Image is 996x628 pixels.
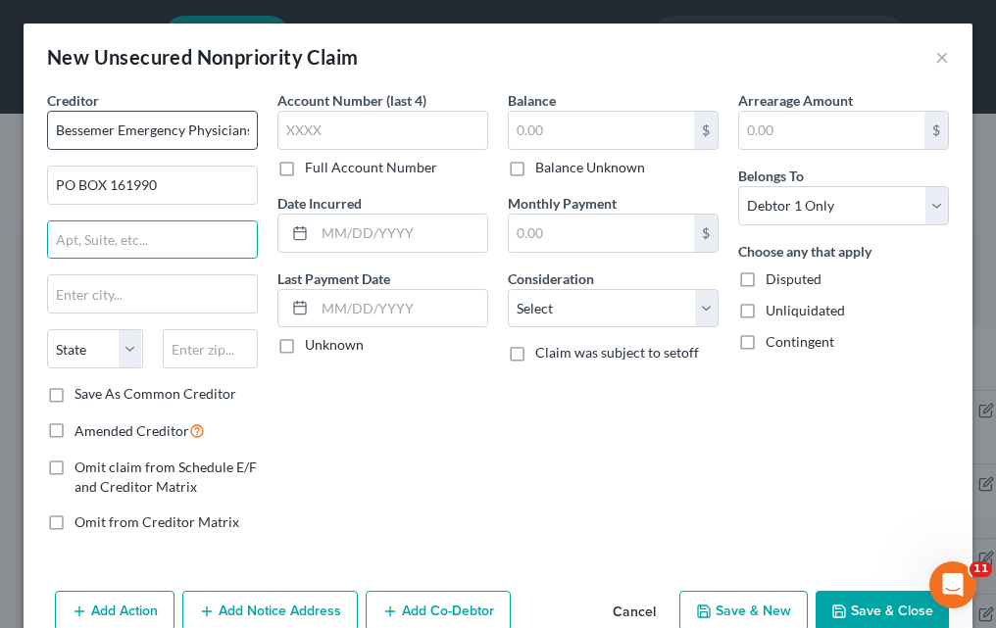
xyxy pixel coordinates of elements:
[75,513,239,530] span: Omit from Creditor Matrix
[277,193,362,214] label: Date Incurred
[508,268,594,289] label: Consideration
[924,112,948,149] div: $
[929,561,976,608] iframe: Intercom live chat
[508,193,617,214] label: Monthly Payment
[509,215,694,252] input: 0.00
[738,168,804,184] span: Belongs To
[75,384,236,404] label: Save As Common Creditor
[163,329,259,368] input: Enter zip...
[315,290,487,327] input: MM/DD/YYYY
[48,221,257,259] input: Apt, Suite, etc...
[305,158,437,177] label: Full Account Number
[277,268,390,289] label: Last Payment Date
[935,45,949,69] button: ×
[509,112,694,149] input: 0.00
[766,333,834,350] span: Contingent
[694,215,718,252] div: $
[694,112,718,149] div: $
[739,112,924,149] input: 0.00
[970,561,992,577] span: 11
[305,335,364,355] label: Unknown
[47,92,99,109] span: Creditor
[75,459,257,495] span: Omit claim from Schedule E/F and Creditor Matrix
[47,43,358,71] div: New Unsecured Nonpriority Claim
[277,111,488,150] input: XXXX
[277,90,426,111] label: Account Number (last 4)
[75,422,189,439] span: Amended Creditor
[766,302,845,318] span: Unliquidated
[738,90,853,111] label: Arrearage Amount
[766,270,822,287] span: Disputed
[535,158,645,177] label: Balance Unknown
[47,111,258,150] input: Search creditor by name...
[738,241,871,262] label: Choose any that apply
[315,215,487,252] input: MM/DD/YYYY
[508,90,556,111] label: Balance
[48,275,257,313] input: Enter city...
[535,344,699,361] span: Claim was subject to setoff
[48,167,257,204] input: Enter address...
